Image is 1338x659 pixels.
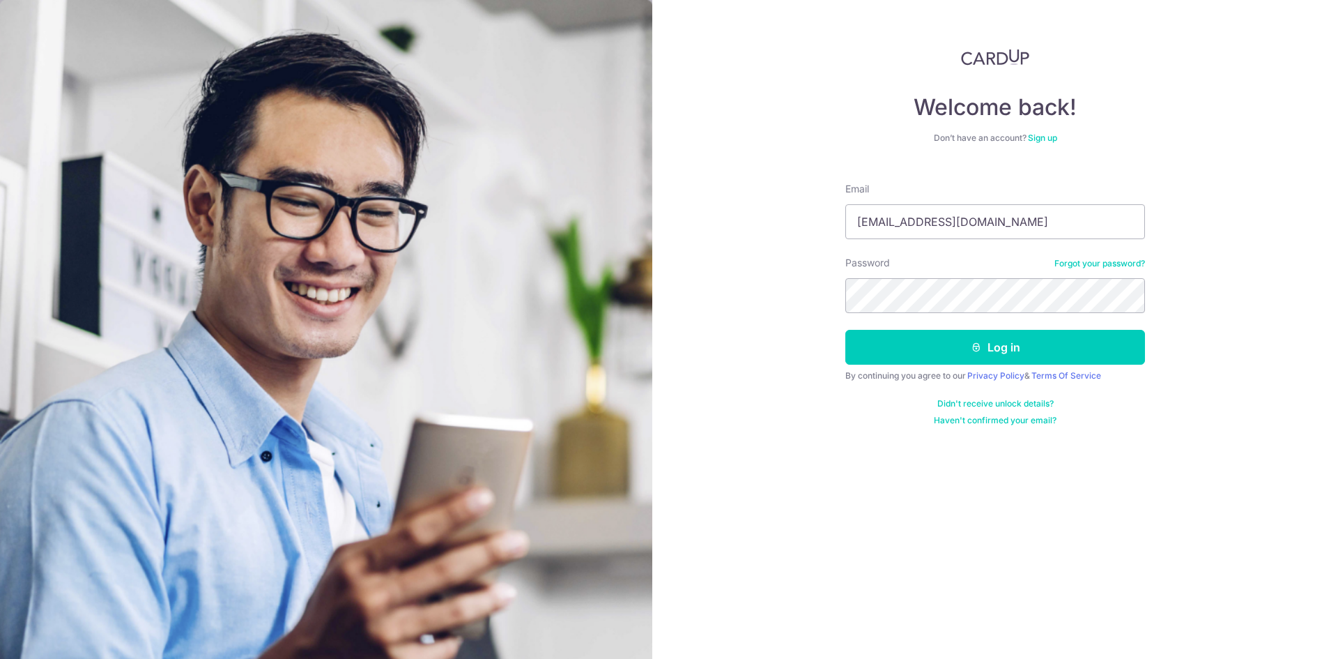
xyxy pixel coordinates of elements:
[1031,370,1101,381] a: Terms Of Service
[845,182,869,196] label: Email
[967,370,1024,381] a: Privacy Policy
[961,49,1029,66] img: CardUp Logo
[845,256,890,270] label: Password
[1054,258,1145,269] a: Forgot your password?
[845,93,1145,121] h4: Welcome back!
[845,204,1145,239] input: Enter your Email
[845,132,1145,144] div: Don’t have an account?
[845,330,1145,365] button: Log in
[845,370,1145,381] div: By continuing you agree to our &
[934,415,1056,426] a: Haven't confirmed your email?
[937,398,1054,409] a: Didn't receive unlock details?
[1028,132,1057,143] a: Sign up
